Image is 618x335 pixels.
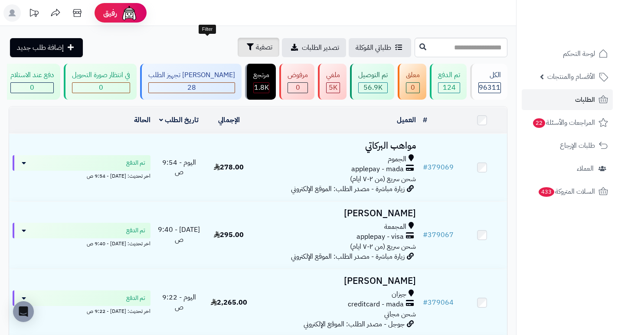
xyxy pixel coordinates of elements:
span: # [423,297,428,308]
span: creditcard - mada [348,299,404,309]
span: جوجل - مصدر الطلب: الموقع الإلكتروني [304,319,405,329]
span: إضافة طلب جديد [17,42,64,53]
a: تحديثات المنصة [23,4,45,24]
span: تصدير الطلبات [302,42,339,53]
div: معلق [406,70,420,80]
a: الحالة [134,115,150,125]
a: مرفوض 0 [278,64,316,100]
a: معلق 0 [396,64,428,100]
h3: [PERSON_NAME] [257,208,416,218]
div: مرتجع [253,70,269,80]
span: applepay - visa [356,232,404,242]
span: 278.00 [214,162,244,172]
span: 5K [329,82,337,93]
a: الكل96311 [468,64,509,100]
a: السلات المتروكة433 [522,181,613,202]
span: 124 [443,82,456,93]
span: طلباتي المُوكلة [356,42,391,53]
h3: [PERSON_NAME] [257,276,416,286]
img: ai-face.png [121,4,138,22]
span: جيزان [392,289,406,299]
a: دفع عند الاستلام 0 [0,64,62,100]
div: 124 [438,83,460,93]
span: السلات المتروكة [538,185,595,198]
span: 96311 [479,82,500,93]
span: لوحة التحكم [563,48,595,60]
span: 2,265.00 [211,297,247,308]
span: 0 [30,82,34,93]
span: رفيق [103,8,117,18]
span: applepay - mada [351,164,404,174]
span: زيارة مباشرة - مصدر الطلب: الموقع الإلكتروني [291,184,405,194]
a: ملغي 5K [316,64,348,100]
div: 0 [11,83,53,93]
div: 0 [288,83,307,93]
span: المراجعات والأسئلة [532,117,595,129]
a: طلبات الإرجاع [522,135,613,156]
a: #379067 [423,230,454,240]
span: زيارة مباشرة - مصدر الطلب: الموقع الإلكتروني [291,251,405,262]
div: 0 [72,83,130,93]
img: logo-2.png [559,24,610,42]
div: دفع عند الاستلام [10,70,54,80]
span: 0 [411,82,415,93]
div: تم التوصيل [358,70,388,80]
h3: مواهب البركاتي [257,141,416,151]
a: العملاء [522,158,613,179]
span: شحن سريع (من ٢-٧ ايام) [350,174,416,184]
span: تم الدفع [126,294,145,302]
a: تم الدفع 124 [428,64,468,100]
a: تاريخ الطلب [159,115,199,125]
a: طلباتي المُوكلة [349,38,411,57]
span: تم الدفع [126,226,145,235]
a: #379064 [423,297,454,308]
span: # [423,162,428,172]
a: مرتجع 1.8K [243,64,278,100]
span: شحن سريع (من ٢-٧ ايام) [350,241,416,252]
div: 56949 [359,83,387,93]
span: الأقسام والمنتجات [547,71,595,83]
span: تصفية [256,42,272,52]
a: #379069 [423,162,454,172]
div: اخر تحديث: [DATE] - 9:54 ص [13,171,150,180]
button: تصفية [238,38,279,57]
span: العملاء [577,163,594,175]
a: الطلبات [522,89,613,110]
span: 433 [539,187,554,197]
div: اخر تحديث: [DATE] - 9:22 ص [13,306,150,315]
div: 28 [149,83,235,93]
span: 1.8K [254,82,269,93]
div: في انتظار صورة التحويل [72,70,130,80]
a: تصدير الطلبات [282,38,346,57]
div: ملغي [326,70,340,80]
span: 0 [99,82,103,93]
a: # [423,115,427,125]
a: في انتظار صورة التحويل 0 [62,64,138,100]
span: شحن مجاني [384,309,416,319]
span: الجموم [388,154,406,164]
a: العميل [397,115,416,125]
span: الطلبات [575,94,595,106]
div: اخر تحديث: [DATE] - 9:40 ص [13,238,150,247]
span: 22 [533,118,545,128]
div: Filter [199,25,216,34]
div: 4995 [327,83,340,93]
span: 295.00 [214,230,244,240]
a: إضافة طلب جديد [10,38,83,57]
a: الإجمالي [218,115,240,125]
span: المجمعة [384,222,406,232]
div: تم الدفع [438,70,460,80]
span: اليوم - 9:22 ص [162,292,196,312]
span: 28 [187,82,196,93]
span: 56.9K [363,82,383,93]
span: اليوم - 9:54 ص [162,157,196,178]
div: 0 [406,83,419,93]
span: طلبات الإرجاع [560,140,595,152]
div: [PERSON_NAME] تجهيز الطلب [148,70,235,80]
div: Open Intercom Messenger [13,301,34,322]
a: المراجعات والأسئلة22 [522,112,613,133]
span: # [423,230,428,240]
div: الكل [478,70,501,80]
a: لوحة التحكم [522,43,613,64]
div: 1836 [254,83,269,93]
